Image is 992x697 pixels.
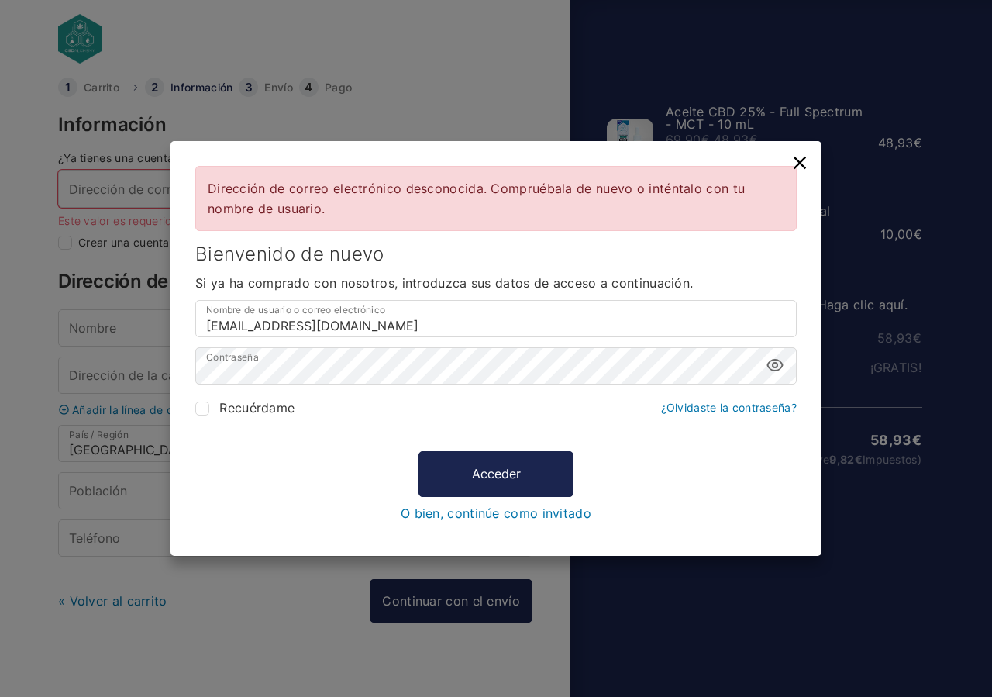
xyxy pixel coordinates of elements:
input: Recuérdame [195,402,209,416]
input: Nombre de usuario o correo electrónico [195,300,797,337]
span: Recuérdame [219,400,294,416]
span: Si ya ha comprado con nosotros, introduzca sus datos de acceso a continuación. [195,275,693,291]
h3: Bienvenido de nuevo [195,243,797,265]
div: Dirección de correo electrónico desconocida. Compruébala de nuevo o inténtalo con tu nombre de us... [208,178,784,219]
a: O bien, continúe como invitado [401,507,591,521]
button: Acceder [418,451,573,496]
a: ¿Olvidaste la contraseña? [661,401,797,414]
